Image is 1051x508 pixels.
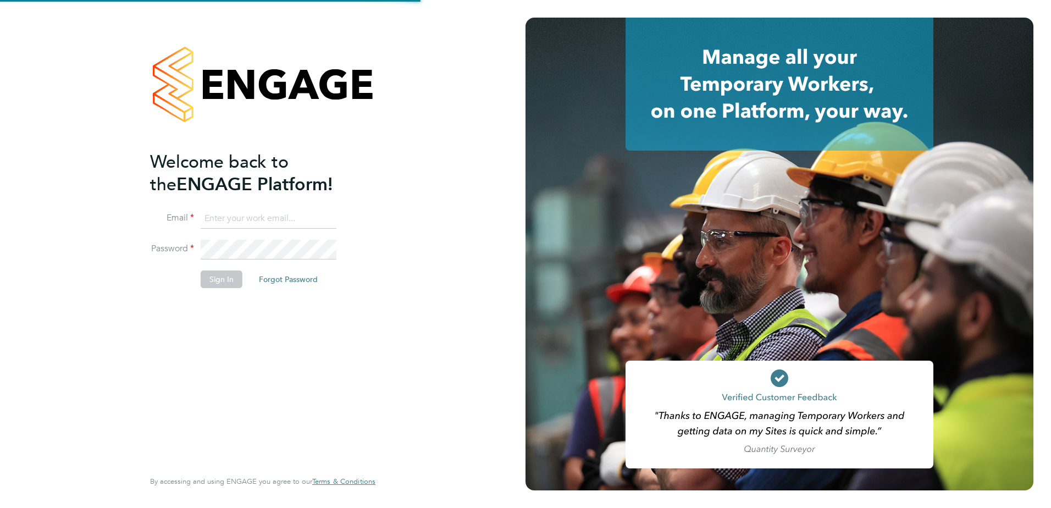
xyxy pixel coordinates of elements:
[150,212,194,224] label: Email
[312,477,375,486] span: Terms & Conditions
[201,209,336,229] input: Enter your work email...
[150,151,289,195] span: Welcome back to the
[150,243,194,255] label: Password
[201,270,242,288] button: Sign In
[150,151,364,196] h2: ENGAGE Platform!
[250,270,327,288] button: Forgot Password
[312,477,375,486] a: Terms & Conditions
[150,477,375,486] span: By accessing and using ENGAGE you agree to our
